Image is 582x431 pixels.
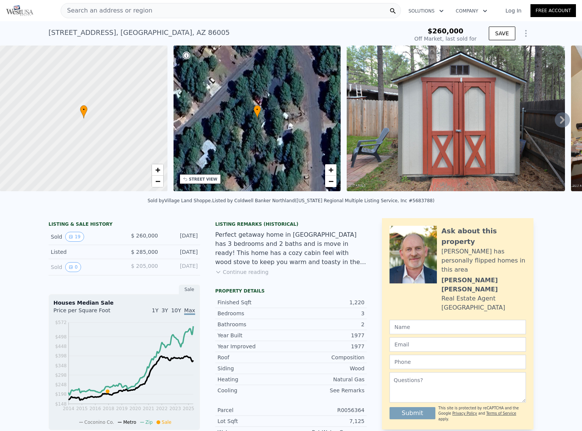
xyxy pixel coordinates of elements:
[253,105,261,118] div: •
[291,299,365,306] div: 1,220
[152,176,163,187] a: Zoom out
[450,4,493,18] button: Company
[325,176,336,187] a: Zoom out
[217,354,291,361] div: Roof
[164,232,198,242] div: [DATE]
[123,420,136,425] span: Metro
[184,307,195,315] span: Max
[518,26,533,41] button: Show Options
[390,320,526,334] input: Name
[63,406,75,411] tspan: 2014
[329,176,333,186] span: −
[217,387,291,394] div: Cooling
[130,406,141,411] tspan: 2020
[55,373,67,378] tspan: $298
[51,232,118,242] div: Sold
[217,417,291,425] div: Lot Sqft
[325,164,336,176] a: Zoom in
[291,321,365,328] div: 2
[164,262,198,272] div: [DATE]
[441,294,496,303] div: Real Estate Agent
[291,310,365,317] div: 3
[89,406,101,411] tspan: 2016
[441,247,526,274] div: [PERSON_NAME] has personally flipped homes in this area
[496,7,530,14] a: Log In
[55,401,67,407] tspan: $148
[452,411,477,415] a: Privacy Policy
[171,307,181,313] span: 10Y
[53,307,124,319] div: Price per Square Foot
[217,376,291,383] div: Heating
[152,307,158,313] span: 1Y
[55,382,67,387] tspan: $248
[291,354,365,361] div: Composition
[155,165,160,175] span: +
[390,355,526,369] input: Phone
[48,221,200,229] div: LISTING & SALE HISTORY
[486,411,516,415] a: Terms of Service
[55,363,67,368] tspan: $348
[253,106,261,113] span: •
[51,248,118,256] div: Listed
[291,406,365,414] div: R0056364
[329,165,333,175] span: +
[152,164,163,176] a: Zoom in
[55,344,67,349] tspan: $448
[415,35,477,42] div: Off Market, last sold for
[156,406,168,411] tspan: 2022
[6,5,33,16] img: Pellego
[164,248,198,256] div: [DATE]
[347,46,565,191] img: Sale: 1457204 Parcel: 3514985
[80,106,88,113] span: •
[131,249,158,255] span: $ 285,000
[217,343,291,350] div: Year Improved
[103,406,114,411] tspan: 2018
[65,262,81,272] button: View historical data
[155,176,160,186] span: −
[143,406,155,411] tspan: 2021
[179,285,200,294] div: Sale
[48,27,230,38] div: [STREET_ADDRESS] , [GEOGRAPHIC_DATA] , AZ 86005
[438,406,526,422] div: This site is protected by reCAPTCHA and the Google and apply.
[161,307,168,313] span: 3Y
[402,4,450,18] button: Solutions
[291,417,365,425] div: 7,125
[55,392,67,397] tspan: $198
[217,406,291,414] div: Parcel
[189,176,217,182] div: STREET VIEW
[217,365,291,372] div: Siding
[441,226,526,247] div: Ask about this property
[61,6,152,15] span: Search an address or region
[76,406,88,411] tspan: 2015
[65,232,84,242] button: View historical data
[131,233,158,239] span: $ 260,000
[183,406,194,411] tspan: 2025
[530,4,576,17] a: Free Account
[215,288,367,294] div: Property details
[53,299,195,307] div: Houses Median Sale
[51,262,118,272] div: Sold
[131,263,158,269] span: $ 205,000
[291,387,365,394] div: See Remarks
[217,332,291,339] div: Year Built
[162,420,172,425] span: Sale
[215,221,367,227] div: Listing Remarks (Historical)
[291,376,365,383] div: Natural Gas
[55,353,67,359] tspan: $398
[169,406,181,411] tspan: 2023
[291,332,365,339] div: 1977
[145,420,153,425] span: Zip
[441,303,505,312] div: [GEOGRAPHIC_DATA]
[116,406,128,411] tspan: 2019
[489,27,515,40] button: SAVE
[427,27,463,35] span: $260,000
[291,365,365,372] div: Wood
[215,268,269,276] button: Continue reading
[55,320,67,325] tspan: $572
[390,407,435,419] button: Submit
[80,105,88,118] div: •
[217,321,291,328] div: Bathrooms
[84,420,114,425] span: Coconino Co.
[291,343,365,350] div: 1977
[217,310,291,317] div: Bedrooms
